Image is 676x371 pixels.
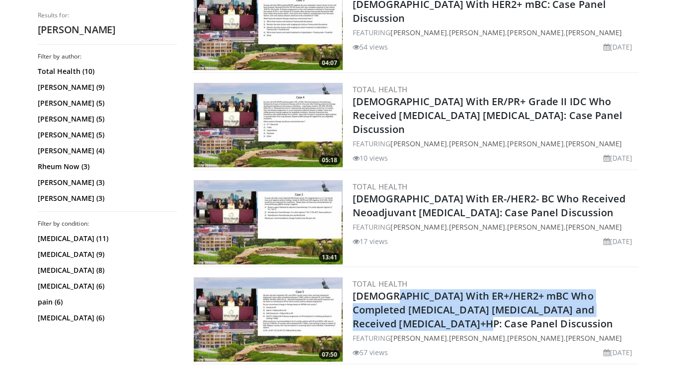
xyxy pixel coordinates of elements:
a: [PERSON_NAME] [390,222,447,232]
a: Total Health [353,279,408,289]
li: 10 views [353,153,388,163]
li: 57 views [353,347,388,358]
a: [MEDICAL_DATA] (11) [38,234,174,244]
a: [PERSON_NAME] [390,139,447,148]
a: [PERSON_NAME] [449,333,505,343]
a: [PERSON_NAME] (5) [38,114,174,124]
img: 70370ee2-3af8-44e8-84a1-86da0b2c0808.300x170_q85_crop-smart_upscale.jpg [194,180,343,264]
a: [PERSON_NAME] [449,139,505,148]
span: 04:07 [319,59,340,67]
li: [DATE] [603,42,633,52]
a: 05:18 [194,83,343,167]
a: [MEDICAL_DATA] (9) [38,249,174,259]
a: [PERSON_NAME] [507,28,563,37]
div: FEATURING , , , [353,333,637,343]
a: [DEMOGRAPHIC_DATA] With ER+/HER2+ mBC Who Completed [MEDICAL_DATA] [MEDICAL_DATA] and Received [M... [353,289,613,330]
a: [PERSON_NAME] [566,139,622,148]
a: [PERSON_NAME] [566,333,622,343]
div: FEATURING , , , [353,222,637,232]
a: [PERSON_NAME] [449,28,505,37]
li: [DATE] [603,236,633,247]
h3: Filter by condition: [38,220,177,228]
li: 54 views [353,42,388,52]
li: [DATE] [603,153,633,163]
a: [PERSON_NAME] (9) [38,82,174,92]
a: [PERSON_NAME] [566,28,622,37]
div: FEATURING , , , [353,27,637,38]
a: Total Health [353,84,408,94]
p: Results for: [38,11,177,19]
li: [DATE] [603,347,633,358]
a: Rheum Now (3) [38,162,174,172]
a: [PERSON_NAME] (5) [38,98,174,108]
a: [PERSON_NAME] [507,139,563,148]
a: Total Health (10) [38,66,174,76]
span: 07:50 [319,350,340,359]
a: pain (6) [38,297,174,307]
a: [PERSON_NAME] [390,28,447,37]
a: [MEDICAL_DATA] (6) [38,281,174,291]
span: 13:41 [319,253,340,262]
h2: [PERSON_NAME] [38,23,177,36]
a: [DEMOGRAPHIC_DATA] With ER-/HER2- BC Who Received Neoadjuvant [MEDICAL_DATA]: Case Panel Discussion [353,192,626,219]
a: [MEDICAL_DATA] (8) [38,265,174,275]
a: [PERSON_NAME] (4) [38,146,174,156]
li: 17 views [353,236,388,247]
a: [DEMOGRAPHIC_DATA] With ER/PR+ Grade II IDC Who Received [MEDICAL_DATA] [MEDICAL_DATA]: Case Pane... [353,95,623,136]
a: 07:50 [194,277,343,362]
a: [MEDICAL_DATA] (6) [38,313,174,323]
a: [PERSON_NAME] [566,222,622,232]
a: 13:41 [194,180,343,264]
span: 05:18 [319,156,340,165]
img: 01287c90-5f62-45f7-8f33-98b6aeabfebf.300x170_q85_crop-smart_upscale.jpg [194,277,343,362]
a: [PERSON_NAME] (3) [38,178,174,187]
a: [PERSON_NAME] (3) [38,193,174,203]
a: [PERSON_NAME] (5) [38,130,174,140]
a: Total Health [353,182,408,191]
a: [PERSON_NAME] [507,333,563,343]
h3: Filter by author: [38,53,177,61]
img: 7a0bd665-8e55-425c-8b5e-f995a19d09ca.300x170_q85_crop-smart_upscale.jpg [194,83,343,167]
a: [PERSON_NAME] [507,222,563,232]
a: [PERSON_NAME] [449,222,505,232]
a: [PERSON_NAME] [390,333,447,343]
div: FEATURING , , , [353,138,637,149]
